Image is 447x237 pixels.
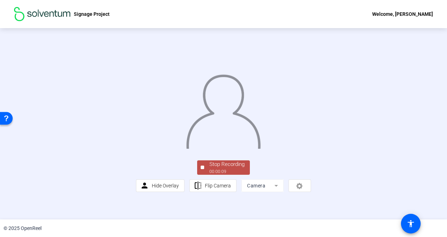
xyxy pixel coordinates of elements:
[197,160,250,175] button: Stop Recording00:00:09
[140,181,149,190] mat-icon: person
[14,7,70,21] img: OpenReel logo
[186,70,261,149] img: overlay
[407,219,415,228] mat-icon: accessibility
[209,168,245,175] div: 00:00:09
[194,181,202,190] mat-icon: flip
[4,225,41,232] div: © 2025 OpenReel
[74,10,110,18] p: Signage Project
[372,10,433,18] div: Welcome, [PERSON_NAME]
[205,183,231,188] span: Flip Camera
[136,179,184,192] button: Hide Overlay
[209,160,245,168] div: Stop Recording
[189,179,237,192] button: Flip Camera
[152,183,179,188] span: Hide Overlay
